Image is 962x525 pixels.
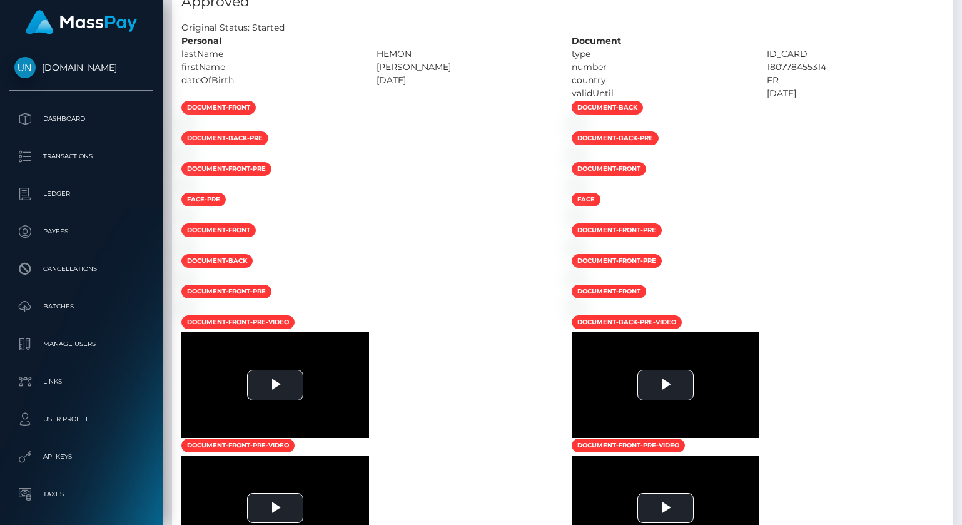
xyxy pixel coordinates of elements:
[181,273,191,283] img: a864dd8f-1d67-4801-b6eb-da47b5a9981f
[14,410,148,429] p: User Profile
[9,253,153,285] a: Cancellations
[9,329,153,360] a: Manage Users
[14,485,148,504] p: Taxes
[14,335,148,354] p: Manage Users
[181,285,271,298] span: document-front-pre
[172,74,367,87] div: dateOfBirth
[562,48,757,61] div: type
[14,447,148,466] p: API Keys
[181,22,285,33] h7: Original Status: Started
[14,147,148,166] p: Transactions
[9,141,153,172] a: Transactions
[9,291,153,322] a: Batches
[572,223,662,237] span: document-front-pre
[572,254,662,268] span: document-front-pre
[181,120,191,130] img: b52505df-3515-4cb9-b7e4-75b208138b2d
[562,87,757,100] div: validUntil
[181,439,295,452] span: document-front-pre-video
[181,162,271,176] span: document-front-pre
[181,35,221,46] strong: Personal
[572,285,646,298] span: document-front
[367,74,562,87] div: [DATE]
[562,74,757,87] div: country
[181,193,226,206] span: face-pre
[181,315,295,329] span: document-front-pre-video
[572,439,685,452] span: document-front-pre-video
[9,103,153,135] a: Dashboard
[181,131,268,145] span: document-back-pre
[9,404,153,435] a: User Profile
[757,61,953,74] div: 180778455314
[572,162,646,176] span: document-front
[572,303,582,313] img: bea28950-e187-4ccf-a6e9-3e46ae32b3a3
[757,74,953,87] div: FR
[572,131,659,145] span: document-back-pre
[572,181,582,191] img: 109c3ff7-a494-420a-b2f1-760807abed07
[14,372,148,391] p: Links
[572,193,600,206] span: face
[572,150,582,160] img: 75df71b8-186a-4383-9c1b-afd0d51f8b6c
[181,101,256,115] span: document-front
[14,57,36,78] img: Unlockt.me
[9,62,153,73] span: [DOMAIN_NAME]
[367,61,562,74] div: [PERSON_NAME]
[9,479,153,510] a: Taxes
[181,303,191,313] img: 21d628ab-2d9d-46b9-97eb-40424ab6aeb1
[181,242,191,252] img: 3661c916-bb58-42e3-a6c4-9c29c8c75d5e
[562,61,757,74] div: number
[172,61,367,74] div: firstName
[572,242,582,252] img: c7c9685c-e9aa-478e-b8e7-366d1d4d9a6a
[181,223,256,237] span: document-front
[9,216,153,247] a: Payees
[14,260,148,278] p: Cancellations
[247,493,303,524] button: Play Video
[181,181,191,191] img: 4622d4bf-1d4c-4109-875c-eec2e05d3e72
[247,370,303,400] button: Play Video
[572,273,582,283] img: 0c8b3b7b-8698-4df9-9ad5-30fef2c1bc63
[572,120,582,130] img: bf980157-d97b-4779-8180-15864b5b2953
[14,297,148,316] p: Batches
[367,48,562,61] div: HEMON
[9,178,153,210] a: Ledger
[572,315,682,329] span: document-back-pre-video
[572,101,643,115] span: document-back
[14,185,148,203] p: Ledger
[14,222,148,241] p: Payees
[172,48,367,61] div: lastName
[181,332,369,438] div: Video Player
[181,212,191,222] img: 715e2859-b2d2-4d16-913d-23e3a59c589b
[9,366,153,397] a: Links
[757,87,953,100] div: [DATE]
[572,35,621,46] strong: Document
[572,332,759,438] div: Video Player
[637,370,694,400] button: Play Video
[181,150,191,160] img: aacc35c3-d035-4a13-90f9-4342f46ade0c
[26,10,137,34] img: MassPay Logo
[181,254,253,268] span: document-back
[9,441,153,472] a: API Keys
[757,48,953,61] div: ID_CARD
[637,493,694,524] button: Play Video
[572,212,582,222] img: a31ada37-30ef-4d37-9719-8f0486e6a493
[14,110,148,128] p: Dashboard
